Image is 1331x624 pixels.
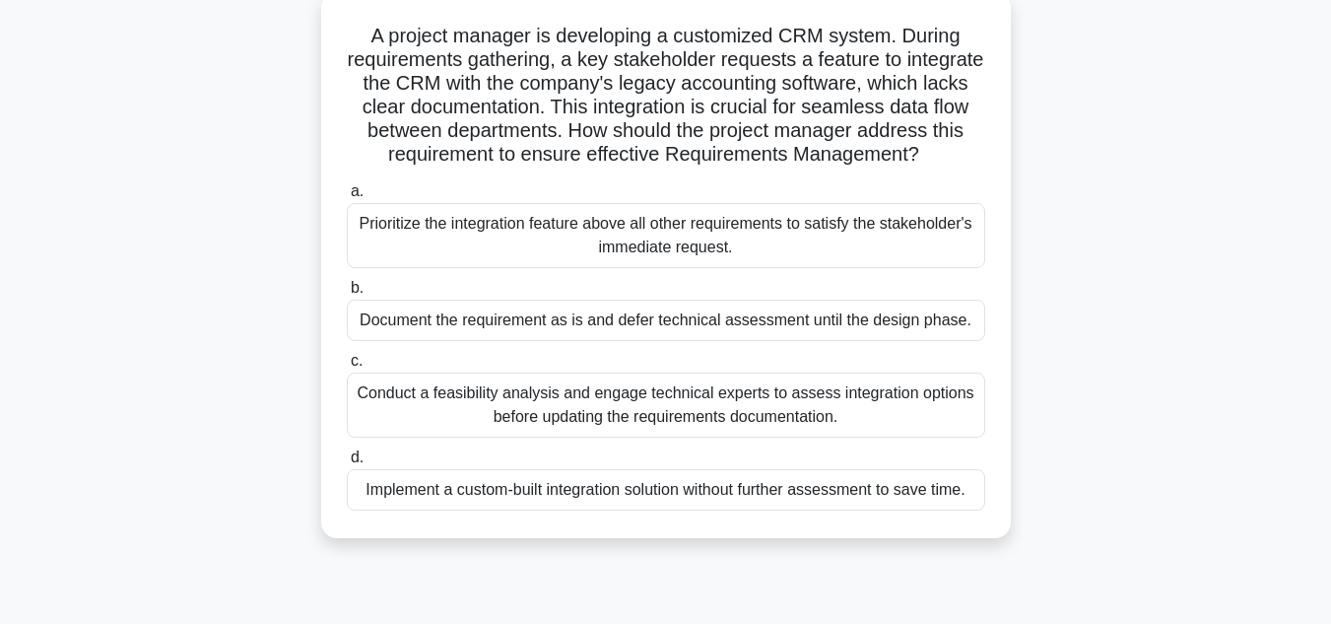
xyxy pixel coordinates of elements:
[347,203,985,268] div: Prioritize the integration feature above all other requirements to satisfy the stakeholder's imme...
[351,352,363,369] span: c.
[347,469,985,511] div: Implement a custom-built integration solution without further assessment to save time.
[345,24,987,168] h5: A project manager is developing a customized CRM system. During requirements gathering, a key sta...
[351,449,364,465] span: d.
[347,373,985,438] div: Conduct a feasibility analysis and engage technical experts to assess integration options before ...
[347,300,985,341] div: Document the requirement as is and defer technical assessment until the design phase.
[351,279,364,296] span: b.
[351,182,364,199] span: a.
